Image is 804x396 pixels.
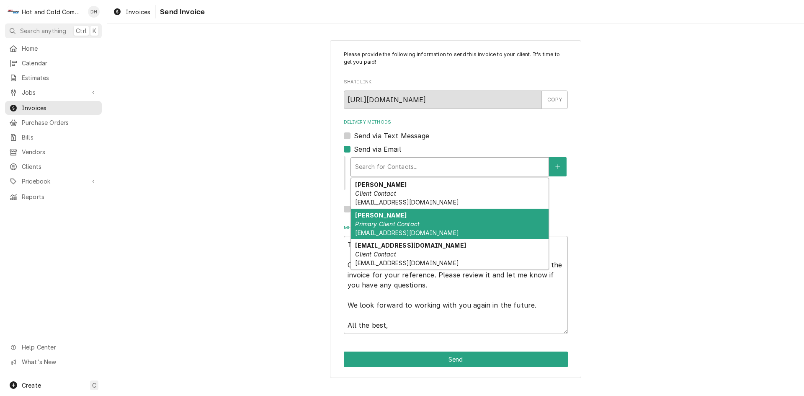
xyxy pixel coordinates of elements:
[5,355,102,369] a: Go to What's New
[22,177,85,186] span: Pricebook
[22,73,98,82] span: Estimates
[344,225,568,231] label: Message to Client
[355,251,396,258] em: Client Contact
[344,51,568,334] div: Invoice Send Form
[344,352,568,367] div: Button Group Row
[22,59,98,67] span: Calendar
[5,101,102,115] a: Invoices
[5,340,102,354] a: Go to Help Center
[88,6,100,18] div: DH
[8,6,19,18] div: H
[355,220,420,228] em: Primary Client Contact
[344,79,568,85] label: Share Link
[110,5,154,19] a: Invoices
[344,119,568,126] label: Delivery Methods
[549,157,567,176] button: Create New Contact
[355,242,466,249] strong: [EMAIL_ADDRESS][DOMAIN_NAME]
[344,352,568,367] button: Send
[22,382,41,389] span: Create
[22,148,98,156] span: Vendors
[22,8,83,16] div: Hot and Cold Commercial Kitchens, Inc.
[344,352,568,367] div: Button Group
[5,23,102,38] button: Search anythingCtrlK
[355,259,459,267] span: [EMAIL_ADDRESS][DOMAIN_NAME]
[344,119,568,214] div: Delivery Methods
[5,130,102,144] a: Bills
[22,44,98,53] span: Home
[92,381,96,390] span: C
[355,199,459,206] span: [EMAIL_ADDRESS][DOMAIN_NAME]
[157,6,205,18] span: Send Invoice
[542,91,568,109] button: COPY
[22,118,98,127] span: Purchase Orders
[5,174,102,188] a: Go to Pricebook
[22,88,85,97] span: Jobs
[344,236,568,334] textarea: Thank you for your business! Our team has completed the requested work and attached is the invoic...
[88,6,100,18] div: Daryl Harris's Avatar
[5,145,102,159] a: Vendors
[5,71,102,85] a: Estimates
[5,160,102,173] a: Clients
[76,26,87,35] span: Ctrl
[354,144,401,154] label: Send via Email
[344,79,568,109] div: Share Link
[344,51,568,66] p: Please provide the following information to send this invoice to your client. It's time to get yo...
[344,225,568,334] div: Message to Client
[5,85,102,99] a: Go to Jobs
[355,229,459,236] span: [EMAIL_ADDRESS][DOMAIN_NAME]
[5,190,102,204] a: Reports
[555,164,560,170] svg: Create New Contact
[22,192,98,201] span: Reports
[355,181,407,188] strong: [PERSON_NAME]
[22,162,98,171] span: Clients
[5,56,102,70] a: Calendar
[354,131,429,141] label: Send via Text Message
[126,8,150,16] span: Invoices
[355,212,407,219] strong: [PERSON_NAME]
[5,41,102,55] a: Home
[22,104,98,112] span: Invoices
[8,6,19,18] div: Hot and Cold Commercial Kitchens, Inc.'s Avatar
[22,343,97,352] span: Help Center
[330,40,581,378] div: Invoice Send
[22,133,98,142] span: Bills
[20,26,66,35] span: Search anything
[22,357,97,366] span: What's New
[355,190,396,197] em: Client Contact
[93,26,96,35] span: K
[5,116,102,129] a: Purchase Orders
